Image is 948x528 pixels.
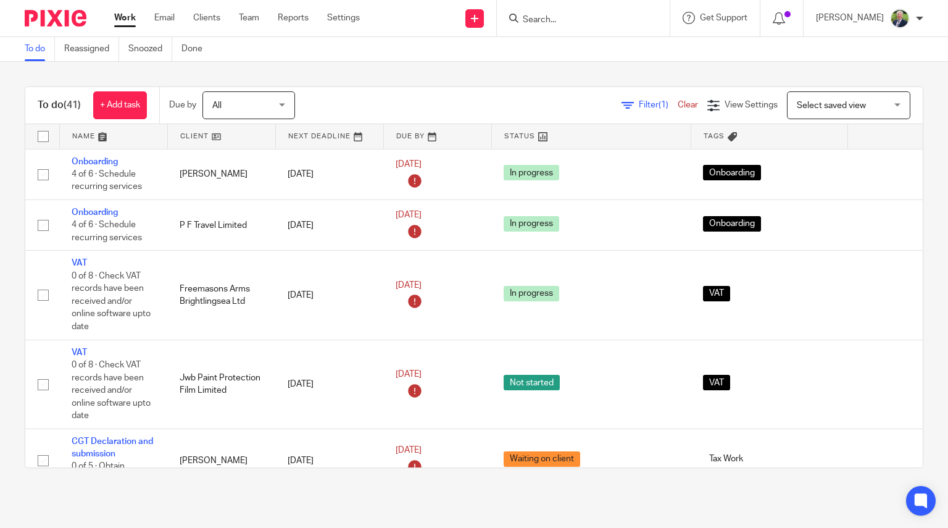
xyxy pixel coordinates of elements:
span: [DATE] [396,446,422,455]
a: CGT Declaration and submission [72,437,153,458]
a: Onboarding [72,157,118,166]
span: In progress [504,286,559,301]
span: [DATE] [396,160,422,169]
span: (41) [64,100,81,110]
p: [PERSON_NAME] [816,12,884,24]
span: 4 of 6 · Schedule recurring services [72,170,142,191]
span: In progress [504,165,559,180]
a: Email [154,12,175,24]
span: Tags [704,133,725,140]
a: Work [114,12,136,24]
span: VAT [703,286,730,301]
a: Settings [327,12,360,24]
img: Pixie [25,10,86,27]
td: [DATE] [275,251,383,340]
a: Reassigned [64,37,119,61]
span: Waiting on client [504,451,580,467]
a: VAT [72,348,87,357]
a: Team [239,12,259,24]
td: [DATE] [275,199,383,250]
td: [DATE] [275,340,383,429]
span: Tax Work [703,451,749,467]
span: (1) [659,101,668,109]
a: + Add task [93,91,147,119]
span: Filter [639,101,678,109]
h1: To do [38,99,81,112]
td: [PERSON_NAME] [167,429,275,492]
span: Select saved view [797,101,866,110]
span: Get Support [700,14,747,22]
td: Freemasons Arms Brightlingsea Ltd [167,251,275,340]
a: Clients [193,12,220,24]
a: Snoozed [128,37,172,61]
span: 0 of 5 · Obtain information [72,463,125,484]
span: Onboarding [703,165,761,180]
td: [PERSON_NAME] [167,149,275,199]
img: LEETAYLOR-HIGHRES-1.jpg [890,9,910,28]
span: In progress [504,216,559,232]
span: [DATE] [396,281,422,290]
span: Onboarding [703,216,761,232]
a: Onboarding [72,208,118,217]
input: Search [522,15,633,26]
a: Reports [278,12,309,24]
p: Due by [169,99,196,111]
td: P F Travel Limited [167,199,275,250]
span: Not started [504,375,560,390]
a: VAT [72,259,87,267]
a: Clear [678,101,698,109]
span: 0 of 8 · Check VAT records have been received and/or online software upto date [72,272,151,331]
span: 0 of 8 · Check VAT records have been received and/or online software upto date [72,361,151,420]
a: Done [181,37,212,61]
span: [DATE] [396,370,422,379]
span: VAT [703,375,730,390]
span: View Settings [725,101,778,109]
td: [DATE] [275,149,383,199]
a: To do [25,37,55,61]
span: All [212,101,222,110]
span: [DATE] [396,211,422,220]
td: [DATE] [275,429,383,492]
span: 4 of 6 · Schedule recurring services [72,221,142,243]
td: Jwb Paint Protection Film Limited [167,340,275,429]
